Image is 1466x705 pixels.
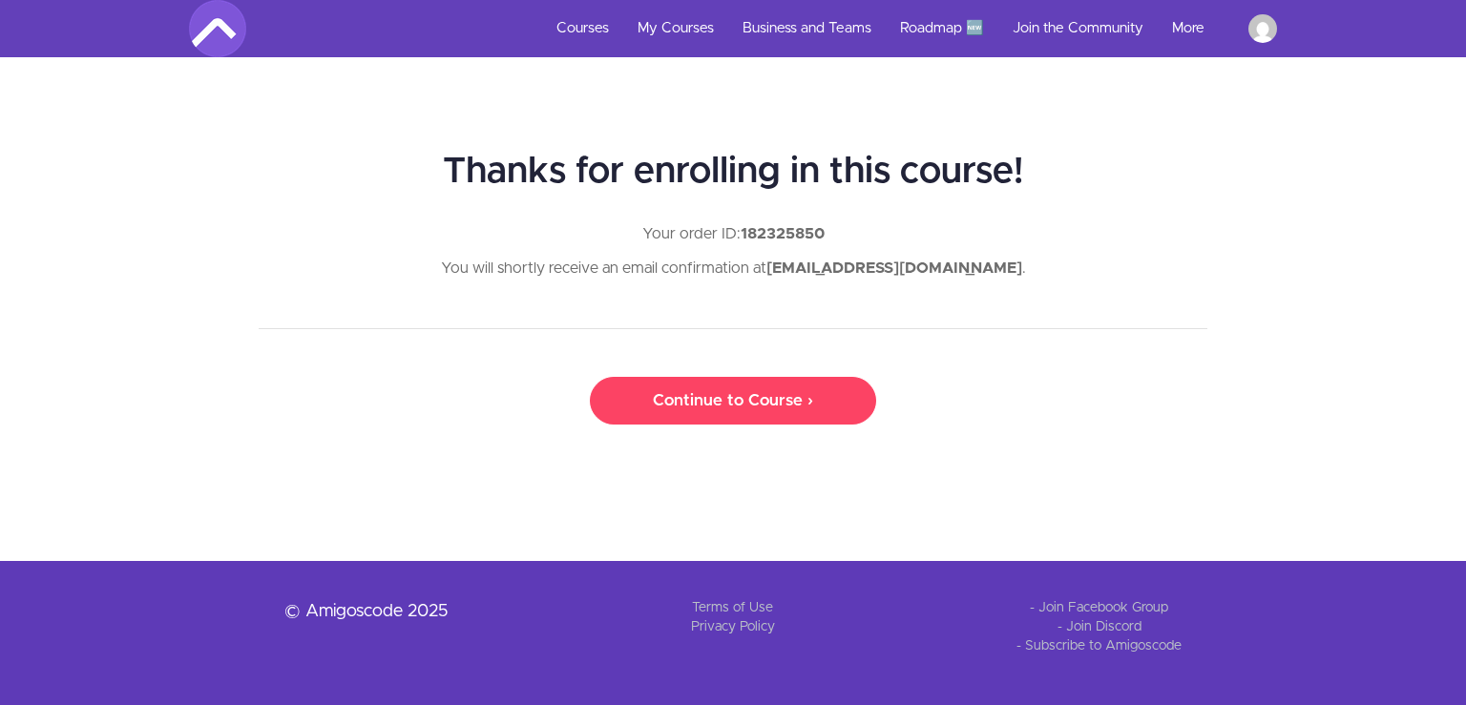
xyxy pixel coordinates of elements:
[259,153,1207,193] h1: Thanks for enrolling in this course!
[259,221,1207,246] p: Your order ID:
[741,226,825,241] strong: 182325850
[183,598,550,625] p: © Amigoscode 2025
[1030,601,1168,614] a: - Join Facebook Group
[259,256,1207,280] p: You will shortly receive an email confirmation at .
[1016,639,1182,653] a: - Subscribe to Amigoscode
[1058,620,1141,633] a: - Join Discord
[691,620,775,633] a: Privacy Policy
[1248,14,1277,43] img: ekanshu9@gmail.com
[766,260,1022,276] strong: [EMAIL_ADDRESS][DOMAIN_NAME]
[692,601,773,614] a: Terms of Use
[590,377,876,425] a: Continue to Course ›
